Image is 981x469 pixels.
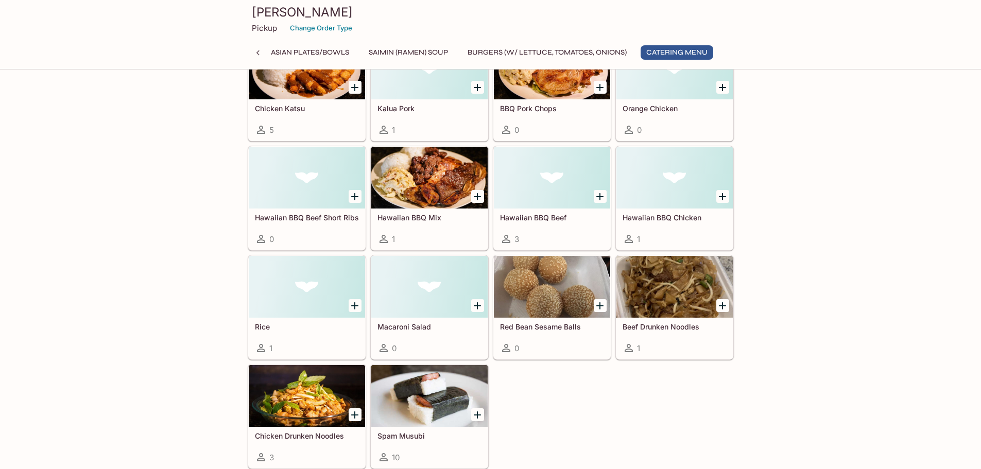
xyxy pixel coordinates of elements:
[616,146,733,250] a: Hawaiian BBQ Chicken1
[623,322,727,331] h5: Beef Drunken Noodles
[493,37,611,141] a: BBQ Pork Chops0
[349,190,362,203] button: Add Hawaiian BBQ Beef Short Ribs
[392,234,395,244] span: 1
[471,408,484,421] button: Add Spam Musubi
[248,364,366,468] a: Chicken Drunken Noodles3
[392,125,395,135] span: 1
[616,147,733,209] div: Hawaiian BBQ Chicken
[269,453,274,462] span: 3
[514,125,519,135] span: 0
[255,104,359,113] h5: Chicken Katsu
[500,322,604,331] h5: Red Bean Sesame Balls
[641,45,713,60] button: Catering Menu
[716,190,729,203] button: Add Hawaiian BBQ Chicken
[371,146,488,250] a: Hawaiian BBQ Mix1
[371,147,488,209] div: Hawaiian BBQ Mix
[349,299,362,312] button: Add Rice
[392,343,397,353] span: 0
[269,343,272,353] span: 1
[371,37,488,141] a: Kalua Pork1
[377,104,481,113] h5: Kalua Pork
[377,322,481,331] h5: Macaroni Salad
[616,256,733,318] div: Beef Drunken Noodles
[249,256,365,318] div: Rice
[493,146,611,250] a: Hawaiian BBQ Beef3
[371,255,488,359] a: Macaroni Salad0
[500,213,604,222] h5: Hawaiian BBQ Beef
[594,81,607,94] button: Add BBQ Pork Chops
[349,408,362,421] button: Add Chicken Drunken Noodles
[265,45,355,60] button: Asian Plates/Bowls
[255,322,359,331] h5: Rice
[623,213,727,222] h5: Hawaiian BBQ Chicken
[248,37,366,141] a: Chicken Katsu5
[494,38,610,99] div: BBQ Pork Chops
[371,365,488,427] div: Spam Musubi
[493,255,611,359] a: Red Bean Sesame Balls0
[248,255,366,359] a: Rice1
[514,343,519,353] span: 0
[462,45,632,60] button: Burgers (w/ Lettuce, Tomatoes, Onions)
[377,213,481,222] h5: Hawaiian BBQ Mix
[349,81,362,94] button: Add Chicken Katsu
[616,255,733,359] a: Beef Drunken Noodles1
[269,234,274,244] span: 0
[255,431,359,440] h5: Chicken Drunken Noodles
[471,190,484,203] button: Add Hawaiian BBQ Mix
[249,38,365,99] div: Chicken Katsu
[285,20,357,36] button: Change Order Type
[363,45,454,60] button: Saimin (Ramen) Soup
[248,146,366,250] a: Hawaiian BBQ Beef Short Ribs0
[616,37,733,141] a: Orange Chicken0
[500,104,604,113] h5: BBQ Pork Chops
[623,104,727,113] h5: Orange Chicken
[371,256,488,318] div: Macaroni Salad
[716,299,729,312] button: Add Beef Drunken Noodles
[637,125,642,135] span: 0
[494,147,610,209] div: Hawaiian BBQ Beef
[249,365,365,427] div: Chicken Drunken Noodles
[371,364,488,468] a: Spam Musubi10
[249,147,365,209] div: Hawaiian BBQ Beef Short Ribs
[637,343,640,353] span: 1
[514,234,519,244] span: 3
[637,234,640,244] span: 1
[471,299,484,312] button: Add Macaroni Salad
[494,256,610,318] div: Red Bean Sesame Balls
[255,213,359,222] h5: Hawaiian BBQ Beef Short Ribs
[594,190,607,203] button: Add Hawaiian BBQ Beef
[377,431,481,440] h5: Spam Musubi
[594,299,607,312] button: Add Red Bean Sesame Balls
[252,23,277,33] p: Pickup
[471,81,484,94] button: Add Kalua Pork
[269,125,274,135] span: 5
[252,4,730,20] h3: [PERSON_NAME]
[716,81,729,94] button: Add Orange Chicken
[392,453,400,462] span: 10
